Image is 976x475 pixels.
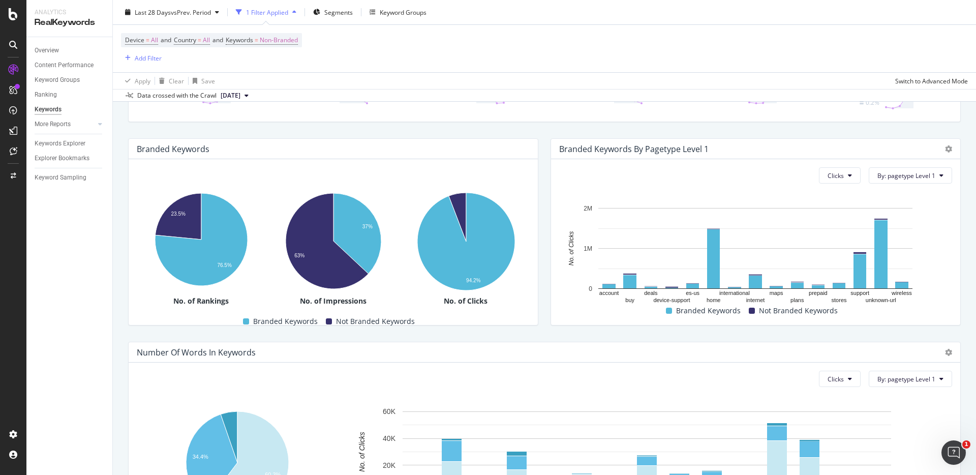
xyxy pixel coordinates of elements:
[146,36,149,44] span: =
[255,36,258,44] span: =
[226,36,253,44] span: Keywords
[35,172,105,183] a: Keyword Sampling
[35,45,59,56] div: Overview
[35,153,105,164] a: Explorer Bookmarks
[819,371,861,387] button: Clicks
[201,76,215,85] div: Save
[35,17,104,28] div: RealKeywords
[203,33,210,47] span: All
[850,290,869,296] text: support
[869,371,952,387] button: By: pagetype Level 1
[161,36,171,44] span: and
[217,262,231,268] text: 76.5%
[559,203,952,304] svg: A chart.
[759,305,838,317] span: Not Branded Keywords
[125,36,144,44] span: Device
[169,76,184,85] div: Clear
[383,461,396,469] text: 20K
[719,290,750,296] text: international
[253,315,318,328] span: Branded Keywords
[866,297,896,303] text: unknown-url
[35,8,104,17] div: Analytics
[707,297,721,303] text: home
[171,211,186,217] text: 23.5%
[151,33,158,47] span: All
[35,153,89,164] div: Explorer Bookmarks
[644,290,658,296] text: deals
[35,45,105,56] a: Overview
[402,188,530,296] svg: A chart.
[155,73,184,89] button: Clear
[193,454,208,460] text: 34.4%
[269,188,397,294] svg: A chart.
[828,375,844,383] span: Clicks
[962,440,970,449] span: 1
[869,167,952,184] button: By: pagetype Level 1
[336,315,415,328] span: Not Branded Keywords
[686,290,699,296] text: es-us
[35,75,80,85] div: Keyword Groups
[295,253,305,258] text: 63%
[877,171,935,180] span: By: pagetype Level 1
[380,8,426,16] div: Keyword Groups
[35,138,85,149] div: Keywords Explorer
[260,33,298,47] span: Non-Branded
[35,172,86,183] div: Keyword Sampling
[653,297,690,303] text: device-support
[877,375,935,383] span: By: pagetype Level 1
[137,91,217,100] div: Data crossed with the Crawl
[217,90,253,102] button: [DATE]
[35,60,105,71] a: Content Performance
[819,167,861,184] button: Clicks
[466,277,480,283] text: 94.2%
[135,53,162,62] div: Add Filter
[383,434,396,442] text: 40K
[35,75,105,85] a: Keyword Groups
[589,285,592,292] text: 0
[891,73,968,89] button: Switch to Advanced Mode
[832,297,847,303] text: stores
[135,8,171,16] span: Last 28 Days
[137,144,209,154] div: Branded Keywords
[625,297,634,303] text: buy
[35,60,94,71] div: Content Performance
[324,8,353,16] span: Segments
[137,188,265,291] svg: A chart.
[358,432,366,472] text: No. of Clicks
[232,4,300,20] button: 1 Filter Applied
[402,296,530,306] div: No. of Clicks
[137,296,265,306] div: No. of Rankings
[746,297,765,303] text: internet
[790,297,804,303] text: plans
[212,36,223,44] span: and
[121,52,162,64] button: Add Filter
[35,90,57,100] div: Ranking
[676,305,741,317] span: Branded Keywords
[362,223,373,229] text: 37%
[809,290,828,296] text: prepaid
[891,290,912,296] text: wireless
[941,440,966,465] iframe: Intercom live chat
[599,290,619,296] text: account
[246,8,288,16] div: 1 Filter Applied
[135,76,150,85] div: Apply
[174,36,196,44] span: Country
[568,231,575,265] text: No. of Clicks
[770,290,783,296] text: maps
[121,4,223,20] button: Last 28 DaysvsPrev. Period
[895,76,968,85] div: Switch to Advanced Mode
[171,8,211,16] span: vs Prev. Period
[35,90,105,100] a: Ranking
[221,91,240,100] span: 2025 Aug. 17th
[866,98,879,107] div: 0.2%
[35,104,62,115] div: Keywords
[559,144,709,154] div: Branded Keywords By pagetype Level 1
[383,408,396,416] text: 60K
[828,171,844,180] span: Clicks
[35,138,105,149] a: Keywords Explorer
[35,119,95,130] a: More Reports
